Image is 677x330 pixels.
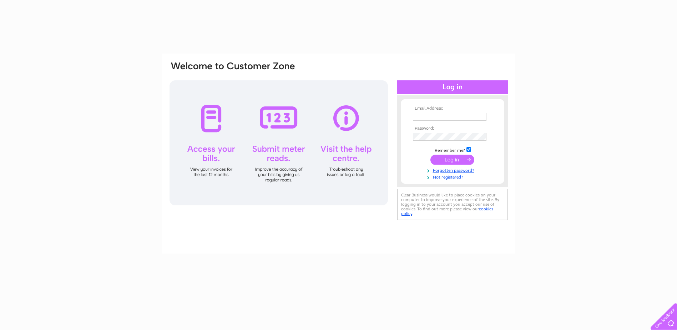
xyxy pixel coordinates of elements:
[411,146,494,153] td: Remember me?
[401,206,493,216] a: cookies policy
[411,126,494,131] th: Password:
[413,173,494,180] a: Not registered?
[411,106,494,111] th: Email Address:
[413,166,494,173] a: Forgotten password?
[430,155,474,165] input: Submit
[397,189,508,220] div: Clear Business would like to place cookies on your computer to improve your experience of the sit...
